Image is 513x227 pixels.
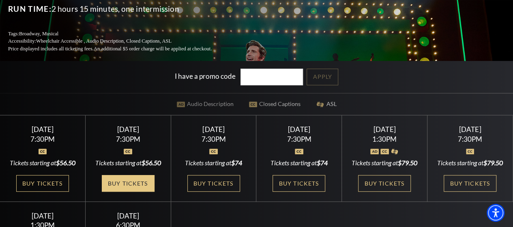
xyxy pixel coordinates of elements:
div: [DATE] [180,125,246,134]
div: [DATE] [266,125,332,134]
a: Buy Tickets [358,175,411,192]
div: 7:30PM [266,136,332,143]
div: [DATE] [95,212,161,220]
span: Broadway, Musical [19,31,58,37]
a: Buy Tickets [102,175,155,192]
span: $74 [317,159,328,166]
p: 2 hours 15 minutes, one intermission [8,2,231,15]
div: Tickets starting at [352,158,417,167]
p: Tags: [8,30,231,38]
div: Tickets starting at [180,158,246,167]
span: $74 [231,159,242,166]
div: Tickets starting at [10,158,75,167]
div: [DATE] [10,212,75,220]
div: [DATE] [437,125,503,134]
div: Accessibility Menu [487,204,504,222]
a: Buy Tickets [444,175,496,192]
span: $79.50 [483,159,503,166]
div: 7:30PM [180,136,246,143]
a: Buy Tickets [16,175,69,192]
div: [DATE] [352,125,417,134]
div: [DATE] [95,125,161,134]
p: Price displayed includes all ticketing fees. [8,45,231,53]
span: Wheelchair Accessible , Audio Description, Closed Captions, ASL [36,38,172,44]
p: Accessibility: [8,37,231,45]
a: Buy Tickets [187,175,240,192]
div: Tickets starting at [437,158,503,167]
span: $56.50 [56,159,75,166]
div: 7:30PM [10,136,75,143]
div: 1:30PM [352,136,417,143]
div: Tickets starting at [266,158,332,167]
div: 7:30PM [437,136,503,143]
label: I have a promo code [175,72,236,80]
span: $56.50 [142,159,161,166]
div: Tickets starting at [95,158,161,167]
div: [DATE] [10,125,75,134]
div: 7:30PM [95,136,161,143]
span: $79.50 [398,159,417,166]
span: An additional $5 order charge will be applied at checkout. [94,46,212,52]
a: Buy Tickets [273,175,325,192]
span: Run Time: [8,4,52,13]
